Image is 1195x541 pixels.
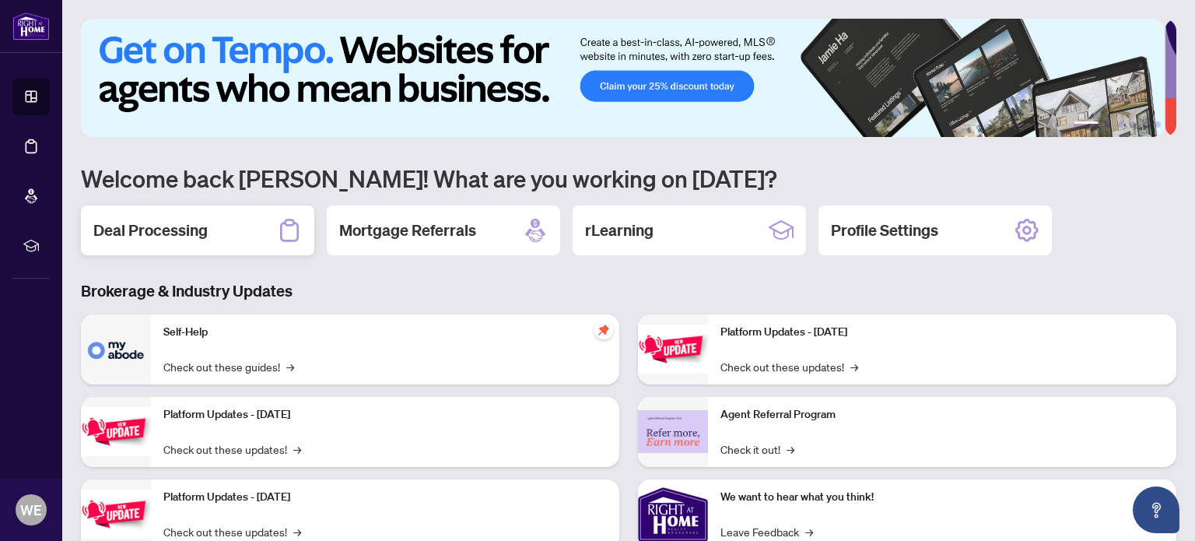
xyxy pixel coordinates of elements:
span: → [293,523,301,540]
a: Leave Feedback→ [720,523,813,540]
span: WE [20,499,42,521]
h2: rLearning [585,220,654,241]
button: 2 [1105,121,1111,128]
span: → [805,523,813,540]
img: Platform Updates - September 16, 2025 [81,407,151,456]
p: Agent Referral Program [720,406,1164,423]
a: Check out these updates!→ [163,523,301,540]
img: logo [12,12,50,40]
button: 3 [1117,121,1123,128]
span: → [850,358,858,375]
h3: Brokerage & Industry Updates [81,280,1176,302]
span: → [787,441,794,458]
a: Check it out!→ [720,441,794,458]
h2: Deal Processing [93,220,208,241]
img: Self-Help [81,314,151,385]
h2: Profile Settings [831,220,938,241]
p: We want to hear what you think! [720,489,1164,506]
p: Self-Help [163,324,607,341]
img: Agent Referral Program [638,410,708,453]
h1: Welcome back [PERSON_NAME]! What are you working on [DATE]? [81,163,1176,193]
a: Check out these guides!→ [163,358,294,375]
img: Platform Updates - July 21, 2025 [81,490,151,539]
span: → [286,358,294,375]
button: 6 [1155,121,1161,128]
button: 5 [1142,121,1148,128]
span: → [293,441,301,458]
button: 4 [1130,121,1136,128]
a: Check out these updates!→ [720,358,858,375]
a: Check out these updates!→ [163,441,301,458]
span: pushpin [594,321,613,339]
p: Platform Updates - [DATE] [163,406,607,423]
button: Open asap [1133,487,1179,533]
button: 1 [1074,121,1099,128]
img: Platform Updates - June 23, 2025 [638,325,708,374]
p: Platform Updates - [DATE] [163,489,607,506]
h2: Mortgage Referrals [339,220,476,241]
p: Platform Updates - [DATE] [720,324,1164,341]
img: Slide 0 [81,19,1165,137]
